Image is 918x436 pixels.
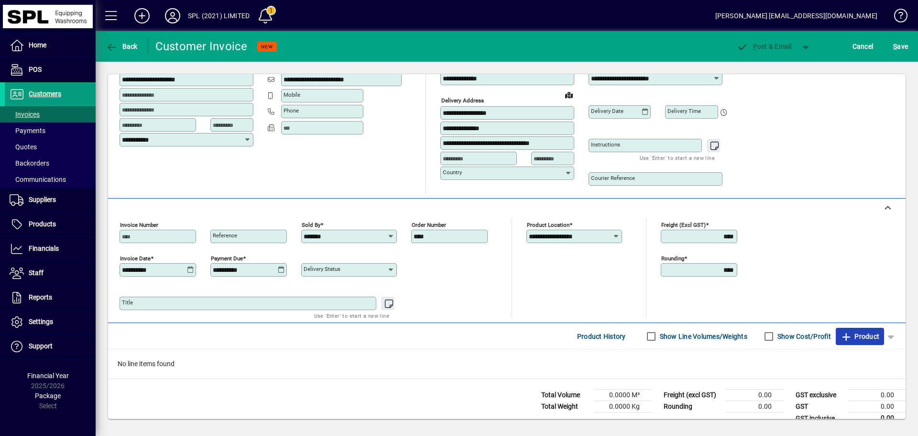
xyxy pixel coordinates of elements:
[591,108,623,114] mat-label: Delivery date
[715,8,877,23] div: [PERSON_NAME] [EMAIL_ADDRESS][DOMAIN_NAME]
[29,318,53,325] span: Settings
[10,176,66,183] span: Communications
[594,390,651,401] td: 0.0000 M³
[848,401,906,413] td: 0.00
[791,413,848,425] td: GST inclusive
[120,222,158,228] mat-label: Invoice number
[29,245,59,252] span: Financials
[261,44,273,50] span: NEW
[658,332,747,341] label: Show Line Volumes/Weights
[157,7,188,24] button: Profile
[106,43,138,50] span: Back
[852,39,874,54] span: Cancel
[850,38,876,55] button: Cancel
[640,152,715,163] mat-hint: Use 'Enter' to start a new line
[108,349,906,379] div: No line items found
[848,390,906,401] td: 0.00
[29,90,61,98] span: Customers
[5,123,96,139] a: Payments
[561,87,577,102] a: View on map
[591,141,620,148] mat-label: Instructions
[536,401,594,413] td: Total Weight
[412,222,446,228] mat-label: Order number
[5,139,96,155] a: Quotes
[577,329,626,344] span: Product History
[753,43,757,50] span: P
[29,41,46,49] span: Home
[5,237,96,261] a: Financials
[120,255,151,262] mat-label: Invoice date
[591,175,635,181] mat-label: Courier Reference
[848,413,906,425] td: 0.00
[836,328,884,345] button: Product
[10,159,49,167] span: Backorders
[10,111,40,118] span: Invoices
[893,39,908,54] span: ave
[5,171,96,188] a: Communications
[5,34,96,57] a: Home
[887,2,906,33] a: Knowledge Base
[35,392,61,400] span: Package
[5,310,96,334] a: Settings
[314,310,389,321] mat-hint: Use 'Enter' to start a new line
[659,401,726,413] td: Rounding
[29,66,42,73] span: POS
[284,91,300,98] mat-label: Mobile
[5,261,96,285] a: Staff
[791,401,848,413] td: GST
[29,342,53,350] span: Support
[736,43,792,50] span: ost & Email
[536,390,594,401] td: Total Volume
[10,143,37,151] span: Quotes
[573,328,630,345] button: Product History
[5,188,96,212] a: Suppliers
[304,266,340,272] mat-label: Delivery status
[661,255,684,262] mat-label: Rounding
[211,255,243,262] mat-label: Payment due
[661,222,706,228] mat-label: Freight (excl GST)
[726,390,783,401] td: 0.00
[891,38,910,55] button: Save
[213,232,237,239] mat-label: Reference
[188,8,250,23] div: SPL (2021) LIMITED
[29,196,56,203] span: Suppliers
[659,390,726,401] td: Freight (excl GST)
[5,106,96,123] a: Invoices
[96,38,148,55] app-page-header-button: Back
[29,293,52,301] span: Reports
[103,38,140,55] button: Back
[5,212,96,236] a: Products
[841,329,879,344] span: Product
[29,269,44,277] span: Staff
[122,299,133,306] mat-label: Title
[893,43,897,50] span: S
[302,222,320,228] mat-label: Sold by
[791,390,848,401] td: GST exclusive
[667,108,701,114] mat-label: Delivery time
[127,7,157,24] button: Add
[5,335,96,358] a: Support
[284,107,299,114] mat-label: Phone
[776,332,831,341] label: Show Cost/Profit
[10,127,45,134] span: Payments
[443,169,462,176] mat-label: Country
[5,155,96,171] a: Backorders
[5,58,96,82] a: POS
[527,222,569,228] mat-label: Product location
[732,38,797,55] button: Post & Email
[726,401,783,413] td: 0.00
[594,401,651,413] td: 0.0000 Kg
[155,39,248,54] div: Customer Invoice
[29,220,56,228] span: Products
[27,372,69,380] span: Financial Year
[5,286,96,310] a: Reports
